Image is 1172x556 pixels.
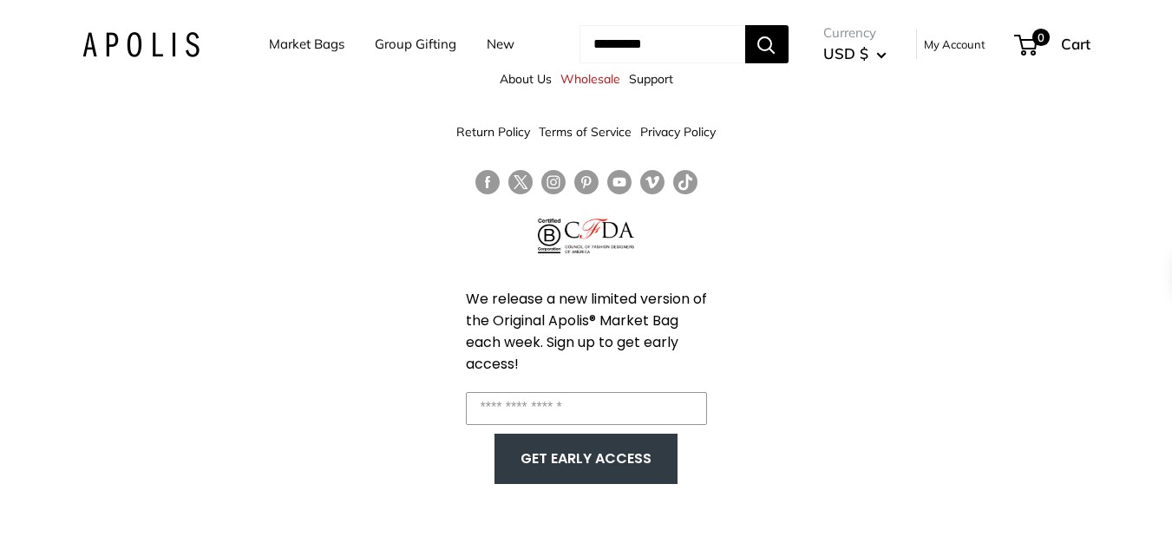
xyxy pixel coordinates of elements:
[924,34,985,55] a: My Account
[823,40,887,68] button: USD $
[269,32,344,56] a: Market Bags
[512,442,660,475] button: GET EARLY ACCESS
[541,170,566,195] a: Follow us on Instagram
[466,392,707,425] input: Enter your email
[1016,30,1090,58] a: 0 Cart
[673,170,697,195] a: Follow us on Tumblr
[579,25,745,63] input: Search...
[487,32,514,56] a: New
[539,116,632,147] a: Terms of Service
[823,21,887,45] span: Currency
[823,44,868,62] span: USD $
[475,170,500,195] a: Follow us on Facebook
[1061,35,1090,53] span: Cart
[466,289,707,374] span: We release a new limited version of the Original Apolis® Market Bag each week. Sign up to get ear...
[640,116,716,147] a: Privacy Policy
[574,170,599,195] a: Follow us on Pinterest
[508,170,533,201] a: Follow us on Twitter
[456,116,530,147] a: Return Policy
[640,170,665,195] a: Follow us on Vimeo
[375,32,456,56] a: Group Gifting
[745,25,789,63] button: Search
[1031,29,1049,46] span: 0
[538,219,561,253] img: Certified B Corporation
[82,32,200,57] img: Apolis
[607,170,632,195] a: Follow us on YouTube
[565,219,633,253] img: Council of Fashion Designers of America Member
